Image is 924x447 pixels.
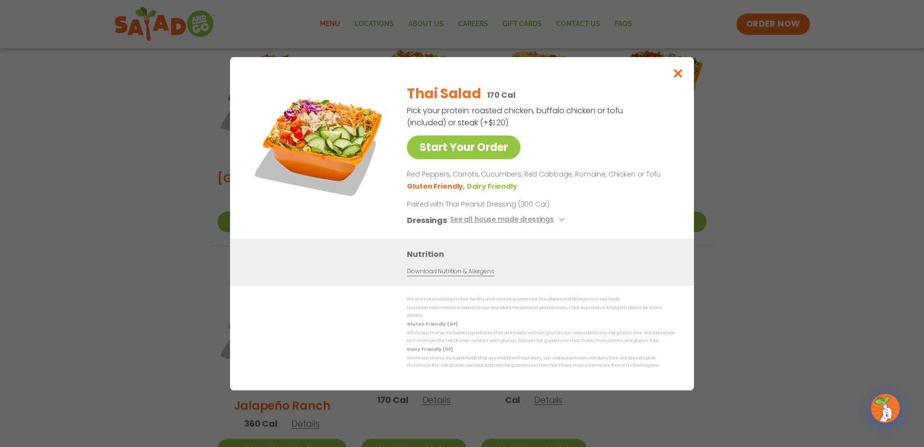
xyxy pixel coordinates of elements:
a: Download Nutrition & Allergens [407,267,494,276]
p: Nutrition information is based on our standard recipes and portion sizes. Click Nutrition & Aller... [407,304,675,319]
li: Gluten Friendly [407,181,466,191]
p: 170 Cal [487,89,516,101]
img: Featured product photo for Thai Salad [252,76,387,212]
h3: Dressings [407,214,447,226]
p: Paired with Thai Peanut Dressing (300 Cal) [407,199,586,209]
h3: Nutrition [407,248,679,260]
img: wpChatIcon [872,395,899,422]
strong: Gluten Friendly (GF) [407,321,457,327]
p: Red Peppers, Carrots, Cucumbers, Red Cabbage, Romaine, Chicken or Tofu [407,169,671,180]
p: Pick your protein: roasted chicken, buffalo chicken or tofu (included) or steak (+$1.20) [407,104,624,129]
li: Dairy Friendly [467,181,519,191]
strong: Dairy Friendly (DF) [407,346,452,352]
p: While our menu includes foods that are made without dairy, our restaurants are not dairy free. We... [407,355,675,370]
a: Start Your Order [407,135,520,159]
p: We are not an allergen free facility and cannot guarantee the absence of allergens in our foods. [407,296,675,303]
button: See all house made dressings [450,214,567,226]
h2: Thai Salad [407,84,481,104]
button: Close modal [663,57,694,89]
p: While our menu includes ingredients that are made without gluten, our restaurants are not gluten ... [407,329,675,344]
